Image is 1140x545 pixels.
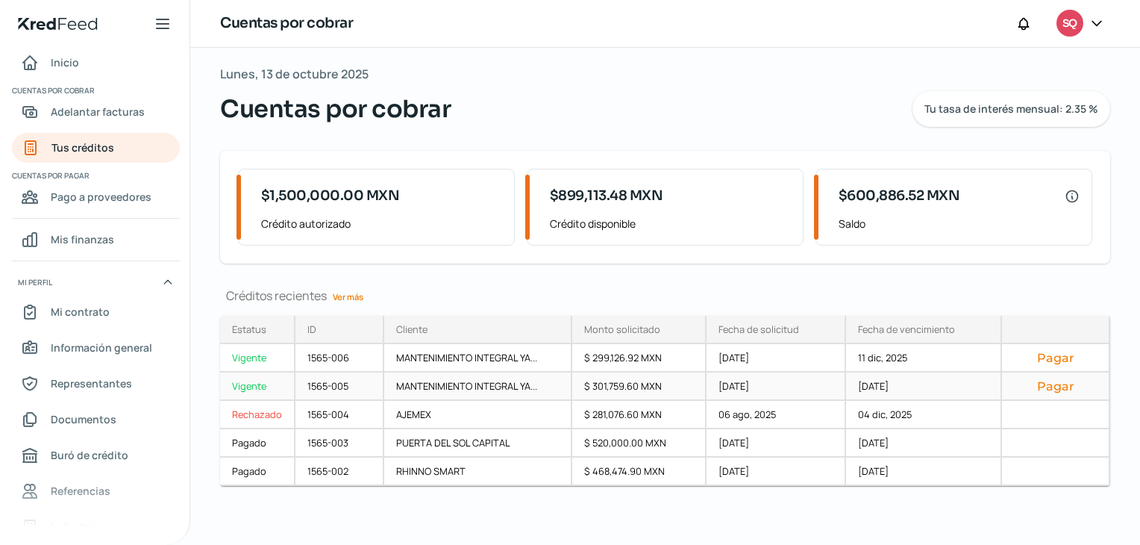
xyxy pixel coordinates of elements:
div: 11 dic, 2025 [846,344,1002,373]
a: Mis finanzas [12,225,180,255]
a: Inicio [12,48,180,78]
span: Mi contrato [51,302,110,321]
div: [DATE] [846,458,1002,486]
span: Documentos [51,410,116,429]
h1: Cuentas por cobrar [220,13,353,34]
span: Crédito disponible [550,214,791,233]
a: Pagado [220,429,295,458]
div: $ 301,759.60 MXN [572,373,707,401]
div: ID [307,323,316,336]
span: Mi perfil [18,275,52,289]
div: 04 dic, 2025 [846,401,1002,429]
a: Buró de crédito [12,440,180,470]
span: Industria [51,517,97,536]
a: Documentos [12,405,180,435]
div: 1565-002 [295,458,384,486]
div: Cliente [396,323,427,336]
span: Mis finanzas [51,230,114,249]
a: Referencias [12,476,180,506]
div: [DATE] [846,373,1002,401]
a: Vigente [220,344,295,373]
div: MANTENIMIENTO INTEGRAL YA... [384,373,572,401]
a: Pago a proveedores [12,182,180,212]
a: Rechazado [220,401,295,429]
div: $ 299,126.92 MXN [572,344,707,373]
button: Pagar [1014,379,1097,393]
div: RHINNO SMART [384,458,572,486]
div: 1565-004 [295,401,384,429]
div: $ 520,000.00 MXN [572,429,707,458]
div: [DATE] [707,429,846,458]
div: 06 ago, 2025 [707,401,846,429]
button: Pagar [1014,350,1097,365]
div: AJEMEX [384,401,572,429]
div: Estatus [232,323,266,336]
span: Referencias [51,482,110,500]
div: [DATE] [707,458,846,486]
a: Pagado [220,458,295,486]
span: Cuentas por cobrar [220,91,451,127]
div: Monto solicitado [584,323,660,336]
span: Inicio [51,53,79,72]
a: Vigente [220,373,295,401]
a: Tus créditos [12,133,180,163]
span: Tus créditos [51,138,114,157]
a: Industria [12,512,180,542]
span: Adelantar facturas [51,102,145,121]
span: Cuentas por cobrar [12,84,178,97]
span: $899,113.48 MXN [550,186,663,206]
span: $600,886.52 MXN [839,186,960,206]
span: Pago a proveedores [51,187,151,206]
span: Lunes, 13 de octubre 2025 [220,63,369,85]
a: Representantes [12,369,180,399]
a: Información general [12,333,180,363]
span: SQ [1062,15,1077,33]
div: Fecha de solicitud [718,323,799,336]
div: MANTENIMIENTO INTEGRAL YA... [384,344,572,373]
div: $ 281,076.60 MXN [572,401,707,429]
div: Créditos recientes [220,287,1110,304]
div: [DATE] [707,373,846,401]
span: Representantes [51,374,132,393]
span: Información general [51,338,152,357]
div: 1565-005 [295,373,384,401]
span: Saldo [839,214,1080,233]
span: Crédito autorizado [261,214,502,233]
a: Mi contrato [12,297,180,327]
div: Fecha de vencimiento [858,323,955,336]
div: PUERTA DEL SOL CAPITAL [384,429,572,458]
div: 1565-003 [295,429,384,458]
div: [DATE] [707,344,846,373]
span: Tu tasa de interés mensual: 2.35 % [924,104,1098,114]
span: Buró de crédito [51,446,128,464]
span: Cuentas por pagar [12,169,178,182]
div: [DATE] [846,429,1002,458]
a: Ver más [327,285,369,308]
div: 1565-006 [295,344,384,373]
span: $1,500,000.00 MXN [261,186,400,206]
a: Adelantar facturas [12,97,180,127]
div: $ 468,474.90 MXN [572,458,707,486]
